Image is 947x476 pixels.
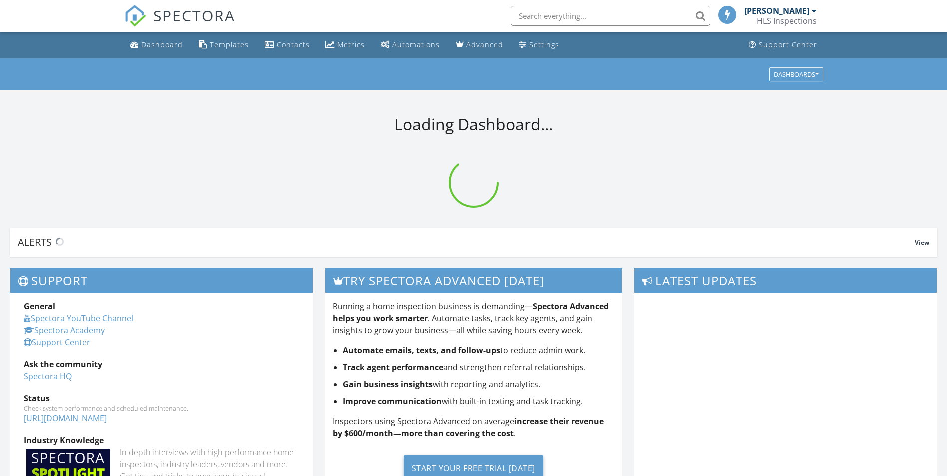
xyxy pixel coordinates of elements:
[333,301,609,324] strong: Spectora Advanced helps you work smarter
[757,16,817,26] div: HLS Inspections
[337,40,365,49] div: Metrics
[195,36,253,54] a: Templates
[24,413,107,424] a: [URL][DOMAIN_NAME]
[277,40,310,49] div: Contacts
[333,415,614,439] p: Inspectors using Spectora Advanced on average .
[343,362,443,373] strong: Track agent performance
[466,40,503,49] div: Advanced
[515,36,563,54] a: Settings
[744,6,809,16] div: [PERSON_NAME]
[774,71,819,78] div: Dashboards
[325,268,622,293] h3: Try spectora advanced [DATE]
[343,378,614,390] li: with reporting and analytics.
[210,40,249,49] div: Templates
[124,13,235,34] a: SPECTORA
[769,67,823,81] button: Dashboards
[24,301,55,312] strong: General
[343,361,614,373] li: and strengthen referral relationships.
[333,300,614,336] p: Running a home inspection business is demanding— . Automate tasks, track key agents, and gain ins...
[141,40,183,49] div: Dashboard
[343,345,500,356] strong: Automate emails, texts, and follow-ups
[24,325,105,336] a: Spectora Academy
[759,40,817,49] div: Support Center
[634,268,937,293] h3: Latest Updates
[333,416,604,439] strong: increase their revenue by $600/month—more than covering the cost
[452,36,507,54] a: Advanced
[745,36,821,54] a: Support Center
[343,395,614,407] li: with built-in texting and task tracking.
[343,379,433,390] strong: Gain business insights
[24,337,90,348] a: Support Center
[24,313,133,324] a: Spectora YouTube Channel
[24,434,299,446] div: Industry Knowledge
[377,36,444,54] a: Automations (Basic)
[124,5,146,27] img: The Best Home Inspection Software - Spectora
[126,36,187,54] a: Dashboard
[261,36,314,54] a: Contacts
[392,40,440,49] div: Automations
[24,358,299,370] div: Ask the community
[24,404,299,412] div: Check system performance and scheduled maintenance.
[24,392,299,404] div: Status
[321,36,369,54] a: Metrics
[511,6,710,26] input: Search everything...
[153,5,235,26] span: SPECTORA
[343,344,614,356] li: to reduce admin work.
[343,396,442,407] strong: Improve communication
[24,371,72,382] a: Spectora HQ
[10,268,313,293] h3: Support
[18,236,915,249] div: Alerts
[529,40,559,49] div: Settings
[915,238,929,247] span: View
